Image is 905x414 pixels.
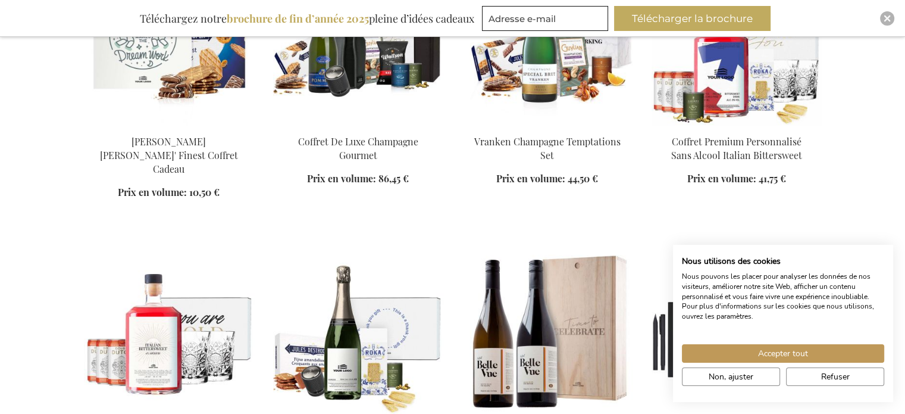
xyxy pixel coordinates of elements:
[758,347,808,360] span: Accepter tout
[682,344,884,363] button: Accepter tous les cookies
[118,186,187,198] span: Prix en volume:
[482,6,608,31] input: Adresse e-mail
[134,6,480,31] div: Téléchargez notre pleine d’idées cadeaux
[821,371,850,383] span: Refuser
[884,15,891,22] img: Close
[227,11,369,26] b: brochure de fin d’année 2025
[682,272,884,322] p: Nous pouvons les placer pour analyser les données de nos visiteurs, améliorer notre site Web, aff...
[307,172,376,185] span: Prix en volume:
[298,135,418,161] a: Coffret De Luxe Champagne Gourmet
[709,371,753,383] span: Non, ajuster
[462,247,632,414] img: Belle Vue Duo De Vins Belges
[682,256,884,267] h2: Nous utilisons des cookies
[462,120,632,132] a: Vranken Champagne Temptations Set
[614,6,771,31] button: Télécharger la brochure
[568,172,598,185] span: 44,50 €
[880,11,894,26] div: Close
[307,172,409,186] a: Prix en volume: 86,45 €
[652,247,822,414] img: The Professional Starter Kit
[84,247,254,414] img: Personalised Non-Alcoholic Italian Bittersweet Gift
[786,368,884,386] button: Refuser tous les cookies
[118,186,220,200] a: Prix en volume: 10,50 €
[100,135,238,175] a: [PERSON_NAME] [PERSON_NAME]' Finest Coffret Cadeau
[687,172,756,185] span: Prix en volume:
[671,135,802,161] a: Coffret Premium Personnalisé Sans Alcool Italian Bittersweet
[496,172,565,185] span: Prix en volume:
[682,368,780,386] button: Ajustez les préférences de cookie
[759,172,786,185] span: 41,75 €
[652,120,822,132] a: Personalised Non-Alcoholic Italian Bittersweet Premium Set
[687,172,786,186] a: Prix en volume: 41,75 €
[474,135,621,161] a: Vranken Champagne Temptations Set
[378,172,409,185] span: 86,45 €
[189,186,220,198] span: 10,50 €
[273,247,443,414] img: The Premium Bubbles & Bites Set
[496,172,598,186] a: Prix en volume: 44,50 €
[84,120,254,132] a: Jules Destrooper Jules' Finest Gift Box
[482,6,612,35] form: marketing offers and promotions
[273,120,443,132] a: Luxury Champagne Gourmet Box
